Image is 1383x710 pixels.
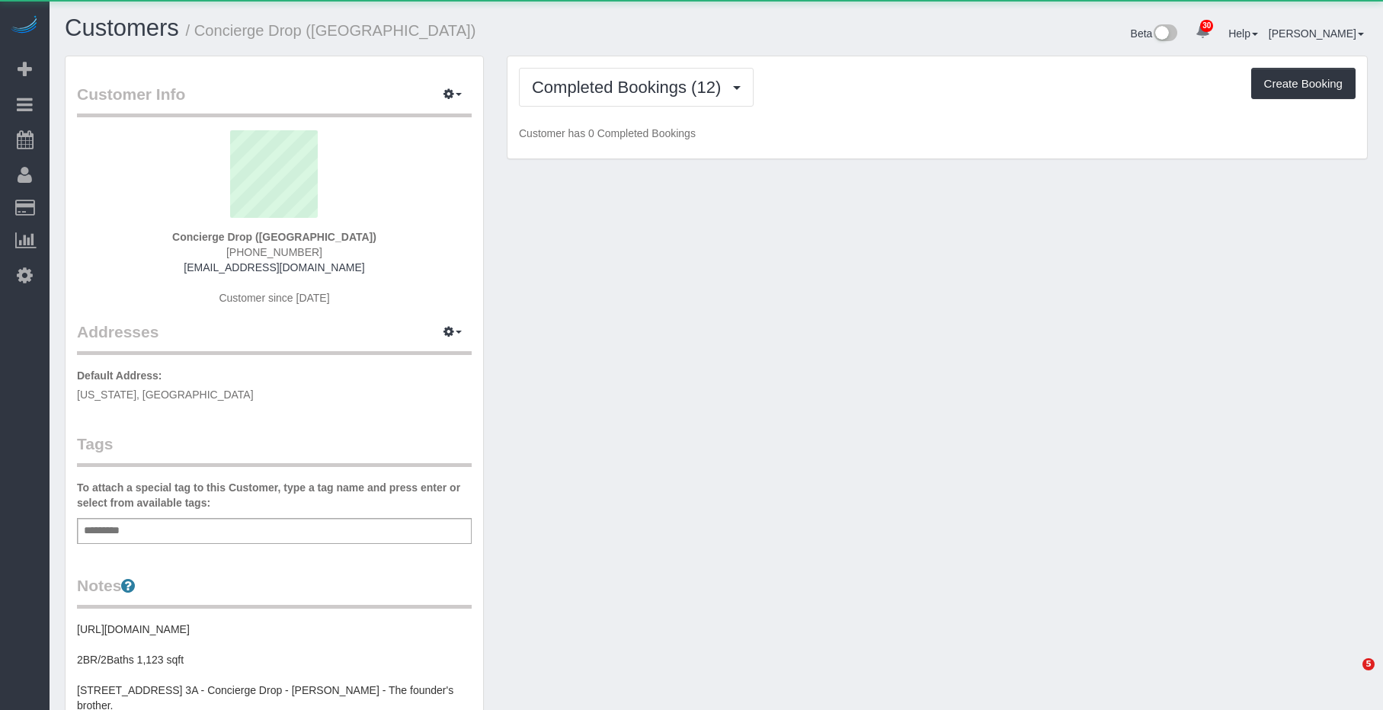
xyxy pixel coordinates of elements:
[77,368,162,383] label: Default Address:
[172,231,376,243] strong: Concierge Drop ([GEOGRAPHIC_DATA])
[1228,27,1258,40] a: Help
[1152,24,1177,44] img: New interface
[519,126,1356,141] p: Customer has 0 Completed Bookings
[532,78,728,97] span: Completed Bookings (12)
[186,22,476,39] small: / Concierge Drop ([GEOGRAPHIC_DATA])
[1131,27,1178,40] a: Beta
[1251,68,1356,100] button: Create Booking
[1362,658,1375,670] span: 5
[77,83,472,117] legend: Customer Info
[77,574,472,609] legend: Notes
[1269,27,1364,40] a: [PERSON_NAME]
[1188,15,1218,49] a: 30
[1331,658,1368,695] iframe: Intercom live chat
[219,292,329,304] span: Customer since [DATE]
[519,68,754,107] button: Completed Bookings (12)
[65,14,179,41] a: Customers
[77,433,472,467] legend: Tags
[77,389,254,401] span: [US_STATE], [GEOGRAPHIC_DATA]
[9,15,40,37] img: Automaid Logo
[226,246,322,258] span: [PHONE_NUMBER]
[184,261,364,273] a: [EMAIL_ADDRESS][DOMAIN_NAME]
[1200,20,1213,32] span: 30
[77,480,472,510] label: To attach a special tag to this Customer, type a tag name and press enter or select from availabl...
